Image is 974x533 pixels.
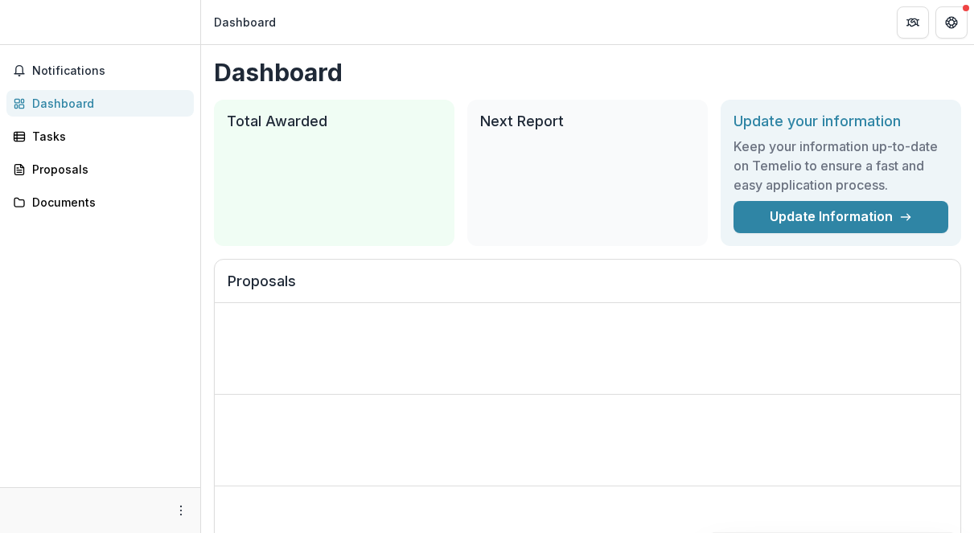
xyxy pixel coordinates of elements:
[6,189,194,215] a: Documents
[32,64,187,78] span: Notifications
[32,194,181,211] div: Documents
[32,95,181,112] div: Dashboard
[6,90,194,117] a: Dashboard
[6,156,194,182] a: Proposals
[734,201,948,233] a: Update Information
[897,6,929,39] button: Partners
[6,58,194,84] button: Notifications
[214,14,276,31] div: Dashboard
[480,113,695,130] h2: Next Report
[32,128,181,145] div: Tasks
[734,113,948,130] h2: Update your information
[6,123,194,150] a: Tasks
[935,6,968,39] button: Get Help
[171,501,191,520] button: More
[208,10,282,34] nav: breadcrumb
[734,137,948,195] h3: Keep your information up-to-date on Temelio to ensure a fast and easy application process.
[32,161,181,178] div: Proposals
[228,273,947,303] h2: Proposals
[214,58,961,87] h1: Dashboard
[227,113,442,130] h2: Total Awarded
